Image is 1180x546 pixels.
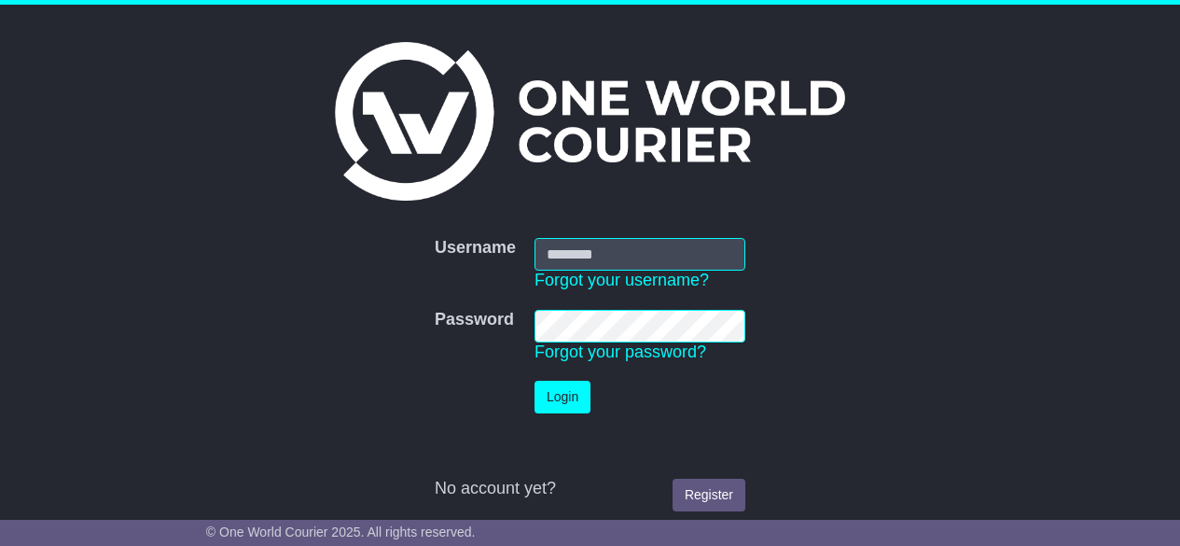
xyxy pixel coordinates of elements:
div: No account yet? [435,479,745,499]
img: One World [335,42,844,201]
span: © One World Courier 2025. All rights reserved. [206,525,476,539]
label: Password [435,310,514,330]
a: Forgot your password? [534,343,706,361]
a: Forgot your username? [534,271,709,289]
button: Login [534,381,590,413]
a: Register [673,479,745,511]
label: Username [435,238,516,259]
